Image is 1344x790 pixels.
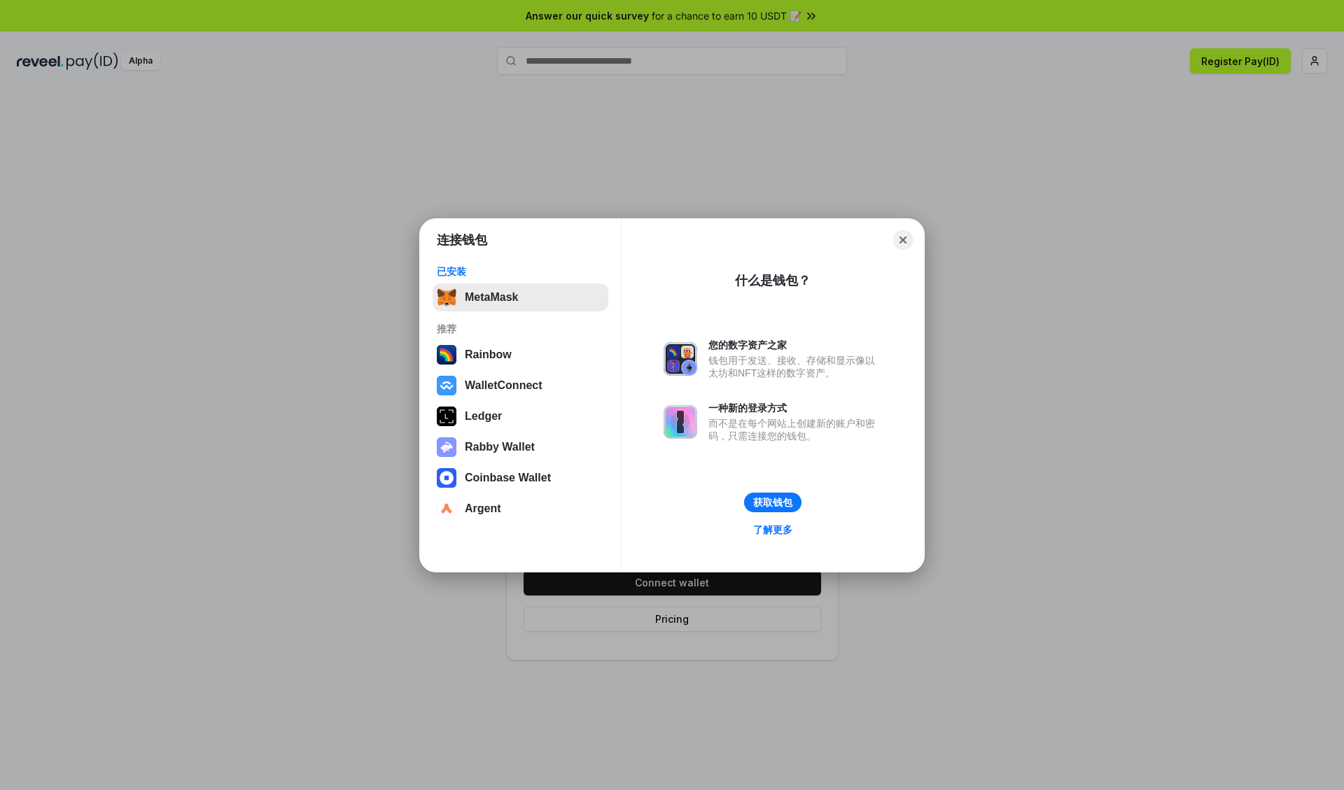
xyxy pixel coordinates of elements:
[437,265,604,278] div: 已安装
[465,472,551,484] div: Coinbase Wallet
[708,354,882,379] div: 钱包用于发送、接收、存储和显示像以太坊和NFT这样的数字资产。
[433,402,608,430] button: Ledger
[433,372,608,400] button: WalletConnect
[437,323,604,335] div: 推荐
[433,433,608,461] button: Rabby Wallet
[465,502,501,515] div: Argent
[893,230,913,250] button: Close
[708,402,882,414] div: 一种新的登录方式
[437,499,456,519] img: svg+xml,%3Csvg%20width%3D%2228%22%20height%3D%2228%22%20viewBox%3D%220%200%2028%2028%22%20fill%3D...
[433,495,608,523] button: Argent
[465,441,535,453] div: Rabby Wallet
[753,523,792,536] div: 了解更多
[437,288,456,307] img: svg+xml,%3Csvg%20fill%3D%22none%22%20height%3D%2233%22%20viewBox%3D%220%200%2035%2033%22%20width%...
[664,342,697,376] img: svg+xml,%3Csvg%20xmlns%3D%22http%3A%2F%2Fwww.w3.org%2F2000%2Fsvg%22%20fill%3D%22none%22%20viewBox...
[433,283,608,311] button: MetaMask
[437,468,456,488] img: svg+xml,%3Csvg%20width%3D%2228%22%20height%3D%2228%22%20viewBox%3D%220%200%2028%2028%22%20fill%3D...
[465,348,512,361] div: Rainbow
[433,341,608,369] button: Rainbow
[437,407,456,426] img: svg+xml,%3Csvg%20xmlns%3D%22http%3A%2F%2Fwww.w3.org%2F2000%2Fsvg%22%20width%3D%2228%22%20height%3...
[708,417,882,442] div: 而不是在每个网站上创建新的账户和密码，只需连接您的钱包。
[708,339,882,351] div: 您的数字资产之家
[465,410,502,423] div: Ledger
[735,272,811,289] div: 什么是钱包？
[437,437,456,457] img: svg+xml,%3Csvg%20xmlns%3D%22http%3A%2F%2Fwww.w3.org%2F2000%2Fsvg%22%20fill%3D%22none%22%20viewBox...
[664,405,697,439] img: svg+xml,%3Csvg%20xmlns%3D%22http%3A%2F%2Fwww.w3.org%2F2000%2Fsvg%22%20fill%3D%22none%22%20viewBox...
[437,232,487,248] h1: 连接钱包
[465,291,518,304] div: MetaMask
[744,493,801,512] button: 获取钱包
[433,464,608,492] button: Coinbase Wallet
[753,496,792,509] div: 获取钱包
[437,345,456,365] img: svg+xml,%3Csvg%20width%3D%22120%22%20height%3D%22120%22%20viewBox%3D%220%200%20120%20120%22%20fil...
[465,379,542,392] div: WalletConnect
[437,376,456,395] img: svg+xml,%3Csvg%20width%3D%2228%22%20height%3D%2228%22%20viewBox%3D%220%200%2028%2028%22%20fill%3D...
[745,521,801,539] a: 了解更多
